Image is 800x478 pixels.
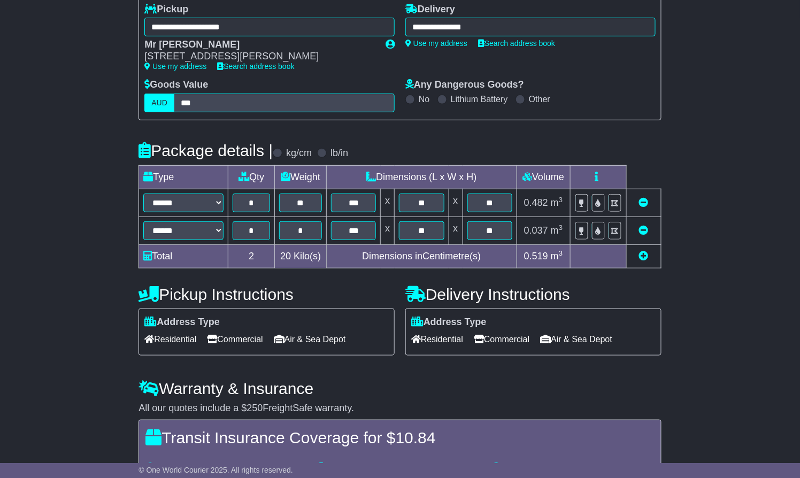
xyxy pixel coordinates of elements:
[275,245,327,268] td: Kilo(s)
[327,245,517,268] td: Dimensions in Centimetre(s)
[139,286,395,303] h4: Pickup Instructions
[405,286,661,303] h4: Delivery Instructions
[228,245,275,268] td: 2
[405,4,455,16] label: Delivery
[405,79,524,91] label: Any Dangerous Goods?
[247,403,263,413] span: 250
[144,331,196,348] span: Residential
[524,197,548,208] span: 0.482
[478,39,555,48] a: Search address book
[551,197,563,208] span: m
[144,79,208,91] label: Goods Value
[144,4,188,16] label: Pickup
[144,317,220,328] label: Address Type
[551,251,563,261] span: m
[529,94,550,104] label: Other
[551,225,563,236] span: m
[639,251,649,261] a: Add new item
[144,62,206,71] a: Use my address
[139,165,228,189] td: Type
[139,380,661,397] h4: Warranty & Insurance
[217,62,294,71] a: Search address book
[540,331,612,348] span: Air & Sea Depot
[207,331,263,348] span: Commercial
[286,148,312,159] label: kg/cm
[639,197,649,208] a: Remove this item
[381,189,395,217] td: x
[517,165,570,189] td: Volume
[449,189,463,217] td: x
[228,165,275,189] td: Qty
[524,251,548,261] span: 0.519
[139,142,273,159] h4: Package details |
[280,251,291,261] span: 20
[639,225,649,236] a: Remove this item
[145,429,654,446] h4: Transit Insurance Coverage for $
[405,39,467,48] a: Use my address
[139,466,293,474] span: © One World Courier 2025. All rights reserved.
[139,403,661,414] div: All our quotes include a $ FreightSafe warranty.
[451,94,508,104] label: Lithium Battery
[559,196,563,204] sup: 3
[144,51,375,63] div: [STREET_ADDRESS][PERSON_NAME]
[524,225,548,236] span: 0.037
[274,331,346,348] span: Air & Sea Depot
[327,165,517,189] td: Dimensions (L x W x H)
[144,94,174,112] label: AUD
[275,165,327,189] td: Weight
[144,39,375,51] div: Mr [PERSON_NAME]
[381,217,395,244] td: x
[330,148,348,159] label: lb/in
[559,223,563,232] sup: 3
[411,317,487,328] label: Address Type
[559,249,563,257] sup: 3
[474,331,529,348] span: Commercial
[411,331,463,348] span: Residential
[396,429,436,446] span: 10.84
[419,94,429,104] label: No
[449,217,463,244] td: x
[139,245,228,268] td: Total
